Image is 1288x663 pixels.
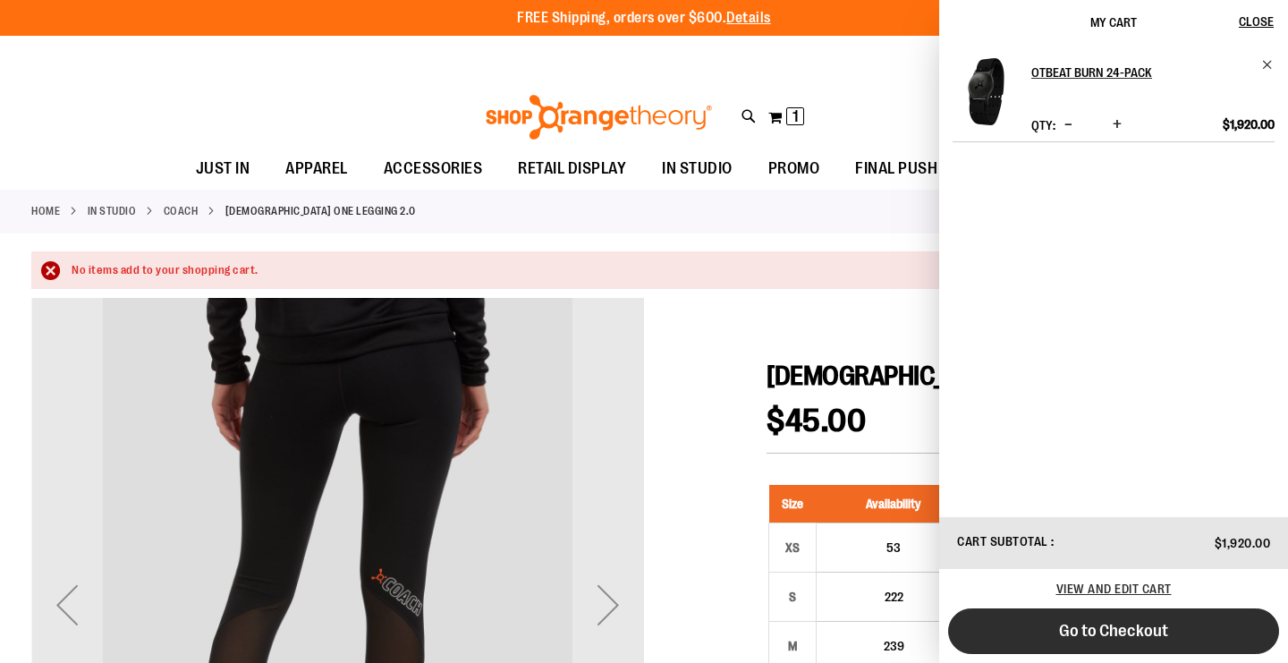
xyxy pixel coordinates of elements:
span: $1,920.00 [1215,536,1271,550]
span: APPAREL [285,149,348,189]
a: IN STUDIO [88,203,137,219]
button: Decrease product quantity [1060,116,1077,134]
th: Size [769,485,817,523]
span: 222 [885,590,903,604]
div: XS [779,534,806,561]
span: FINAL PUSH SALE [855,149,976,189]
img: OTbeat Burn 24-pack [953,58,1020,125]
span: PROMO [768,149,820,189]
a: PROMO [750,149,838,190]
span: 239 [884,639,904,653]
span: Cart Subtotal [957,534,1048,548]
a: APPAREL [267,149,366,190]
div: No items add to your shopping cart. [72,262,1239,279]
span: IN STUDIO [662,149,733,189]
span: My Cart [1090,15,1137,30]
th: Availability [817,485,971,523]
li: Product [953,58,1275,142]
span: Close [1239,14,1274,29]
span: Go to Checkout [1059,621,1168,641]
h2: OTbeat Burn 24-pack [1031,58,1250,87]
button: Increase product quantity [1108,116,1126,134]
a: Home [31,203,60,219]
strong: [DEMOGRAPHIC_DATA] One Legging 2.0 [225,203,416,219]
span: 53 [886,540,901,555]
a: ACCESSORIES [366,149,501,190]
a: OTbeat Burn 24-pack [953,58,1020,137]
a: IN STUDIO [644,149,750,189]
a: JUST IN [178,149,268,190]
a: OTbeat Burn 24-pack [1031,58,1275,87]
img: Shop Orangetheory [483,95,715,140]
label: Qty [1031,118,1055,132]
span: 1 [792,107,799,125]
a: RETAIL DISPLAY [500,149,644,190]
a: Remove item [1261,58,1275,72]
span: $1,920.00 [1223,116,1275,132]
span: [DEMOGRAPHIC_DATA] One Legging 2.0 [767,361,1174,391]
p: FREE Shipping, orders over $600. [517,8,771,29]
a: View and edit cart [1056,582,1172,596]
a: FINAL PUSH SALE [837,149,994,190]
span: $45.00 [767,403,866,439]
span: RETAIL DISPLAY [518,149,626,189]
div: S [779,583,806,610]
a: Details [726,10,771,26]
span: JUST IN [196,149,250,189]
a: Coach [164,203,199,219]
span: ACCESSORIES [384,149,483,189]
div: M [779,633,806,659]
button: Go to Checkout [948,608,1279,654]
